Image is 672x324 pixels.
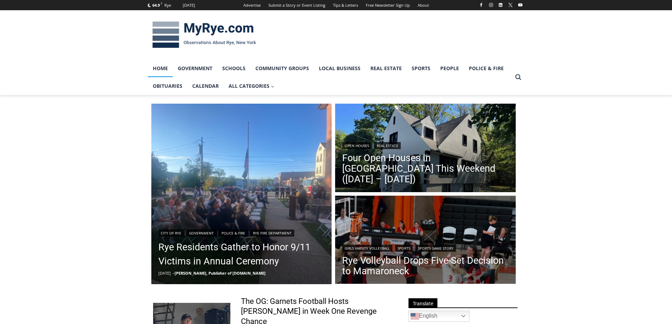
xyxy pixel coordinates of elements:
[342,142,371,149] a: Open Houses
[496,1,505,9] a: Linkedin
[175,270,266,276] a: [PERSON_NAME], Publisher of [DOMAIN_NAME]
[250,230,294,237] a: Rye Fire Department
[172,270,175,276] span: –
[164,2,171,8] div: Rye
[335,196,516,286] img: (PHOTO: The Rye Volleyball team celebrates a point against the Mamaroneck Tigers on September 11,...
[148,60,512,95] nav: Primary Navigation
[152,2,160,8] span: 64.9
[512,71,525,84] button: View Search Form
[158,228,325,237] div: | | |
[408,311,470,322] a: English
[342,255,509,276] a: Rye Volleyball Drops Five-Set Decision to Mamaroneck
[161,1,162,5] span: F
[148,17,261,53] img: MyRye.com
[506,1,515,9] a: X
[335,104,516,194] a: Read More Four Open Houses in Rye This Weekend (September 13 – 14)
[158,270,171,276] time: [DATE]
[342,141,509,149] div: |
[187,77,224,95] a: Calendar
[395,245,413,252] a: Sports
[342,153,509,184] a: Four Open Houses in [GEOGRAPHIC_DATA] This Weekend ([DATE] – [DATE])
[335,196,516,286] a: Read More Rye Volleyball Drops Five-Set Decision to Mamaroneck
[365,60,407,77] a: Real Estate
[435,60,464,77] a: People
[148,77,187,95] a: Obituaries
[224,77,279,95] a: All Categories
[408,298,437,308] span: Translate
[487,1,495,9] a: Instagram
[411,312,419,320] img: en
[314,60,365,77] a: Local Business
[342,245,392,252] a: Girls Varsity Volleyball
[516,1,525,9] a: YouTube
[148,60,173,77] a: Home
[219,230,248,237] a: Police & Fire
[416,245,456,252] a: Sports Game Story
[187,230,216,237] a: Government
[407,60,435,77] a: Sports
[464,60,509,77] a: Police & Fire
[158,230,184,237] a: City of Rye
[158,240,325,268] a: Rye Residents Gather to Honor 9/11 Victims in Annual Ceremony
[335,104,516,194] img: 506 Midland Avenue, Rye
[374,142,401,149] a: Real Estate
[342,243,509,252] div: | |
[217,60,250,77] a: Schools
[151,104,332,284] a: Read More Rye Residents Gather to Honor 9/11 Victims in Annual Ceremony
[477,1,485,9] a: Facebook
[183,2,195,8] div: [DATE]
[173,60,217,77] a: Government
[250,60,314,77] a: Community Groups
[229,82,274,90] span: All Categories
[151,104,332,284] img: (PHOTO: The City of Rye's annual September 11th Commemoration Ceremony on Thursday, September 11,...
